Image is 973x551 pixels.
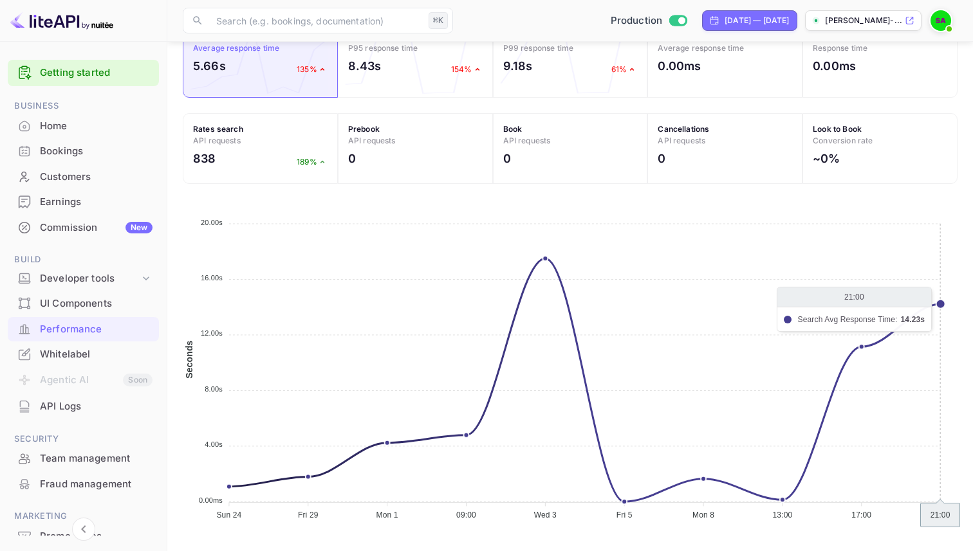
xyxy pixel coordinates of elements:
span: API requests [658,136,705,145]
span: P99 response time [503,43,574,53]
strong: Cancellations [658,124,709,134]
a: Whitelabel [8,342,159,366]
div: Bookings [40,144,153,159]
div: Fraud management [40,477,153,492]
span: Marketing [8,509,159,523]
div: Commission [40,221,153,235]
strong: Book [503,124,523,134]
div: Promo codes [40,529,153,544]
h2: 8.43s [348,57,382,75]
tspan: 17:00 [851,510,871,519]
p: 189% [297,156,328,168]
tspan: 21:00 [931,510,950,519]
text: Seconds [184,340,194,378]
span: Build [8,253,159,267]
h2: 838 [193,150,216,167]
div: Home [40,119,153,134]
h2: 0.00ms [658,57,701,75]
div: API Logs [40,399,153,414]
tspan: 16.00s [201,274,223,282]
a: Fraud management [8,472,159,496]
tspan: 12.00s [201,329,223,337]
a: Performance [8,317,159,341]
div: Team management [8,446,159,471]
span: Conversion rate [813,136,873,145]
div: Developer tools [40,271,140,286]
div: Whitelabel [40,347,153,362]
button: Collapse navigation [72,518,95,541]
h2: 0.00ms [813,57,856,75]
a: Earnings [8,190,159,213]
tspan: Fri 29 [298,510,319,519]
span: API requests [193,136,241,145]
p: 135% [297,64,328,75]
h2: 0 [348,150,356,167]
a: Promo codes [8,524,159,548]
div: Click to change the date range period [702,10,797,31]
strong: Prebook [348,124,380,134]
tspan: 20.00s [201,219,223,226]
h2: 0 [503,150,511,167]
div: Developer tools [8,267,159,290]
h2: ~0% [813,150,840,167]
a: API Logs [8,394,159,418]
div: Customers [40,170,153,185]
div: New [125,222,153,233]
input: Search (e.g. bookings, documentation) [208,8,423,33]
tspan: 8.00s [205,385,223,393]
p: [PERSON_NAME]-... [825,15,902,26]
div: Fraud management [8,472,159,497]
img: LiteAPI logo [10,10,113,31]
div: UI Components [8,291,159,316]
span: API requests [348,136,396,145]
div: CommissionNew [8,215,159,240]
tspan: Mon 1 [376,510,398,519]
tspan: 09:00 [456,510,476,519]
div: Whitelabel [8,342,159,367]
div: Earnings [8,190,159,215]
span: Average response time [658,43,744,53]
span: Average response time [193,43,279,53]
tspan: Mon 8 [692,510,714,519]
img: Senthilkumar Arumugam [931,10,951,31]
div: Performance [40,322,153,337]
a: UI Components [8,291,159,315]
a: Bookings [8,139,159,163]
h2: 0 [658,150,665,167]
span: Response time [813,43,867,53]
tspan: Sun 24 [216,510,241,519]
tspan: Wed 3 [534,510,557,519]
p: 154% [451,64,483,75]
div: Switch to Sandbox mode [606,14,692,28]
div: Customers [8,165,159,190]
span: P95 response time [348,43,418,53]
div: Earnings [40,195,153,210]
span: Security [8,432,159,446]
tspan: 4.00s [205,440,223,448]
a: CommissionNew [8,215,159,239]
tspan: 0.00ms [199,496,223,504]
span: Production [611,14,663,28]
a: Customers [8,165,159,188]
a: Home [8,114,159,138]
span: Business [8,99,159,113]
div: Home [8,114,159,139]
div: Performance [8,317,159,342]
p: 61% [611,64,637,75]
div: [DATE] — [DATE] [725,15,789,26]
tspan: Fri 5 [616,510,633,519]
strong: Rates search [193,124,243,134]
a: Team management [8,446,159,470]
h2: 5.66s [193,57,226,75]
h2: 9.18s [503,57,533,75]
strong: Look to Book [813,124,862,134]
span: API requests [503,136,551,145]
div: ⌘K [429,12,448,29]
div: API Logs [8,394,159,419]
a: Getting started [40,66,153,80]
div: UI Components [40,296,153,311]
div: Team management [40,451,153,466]
div: Getting started [8,60,159,86]
div: Bookings [8,139,159,164]
tspan: 13:00 [773,510,793,519]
